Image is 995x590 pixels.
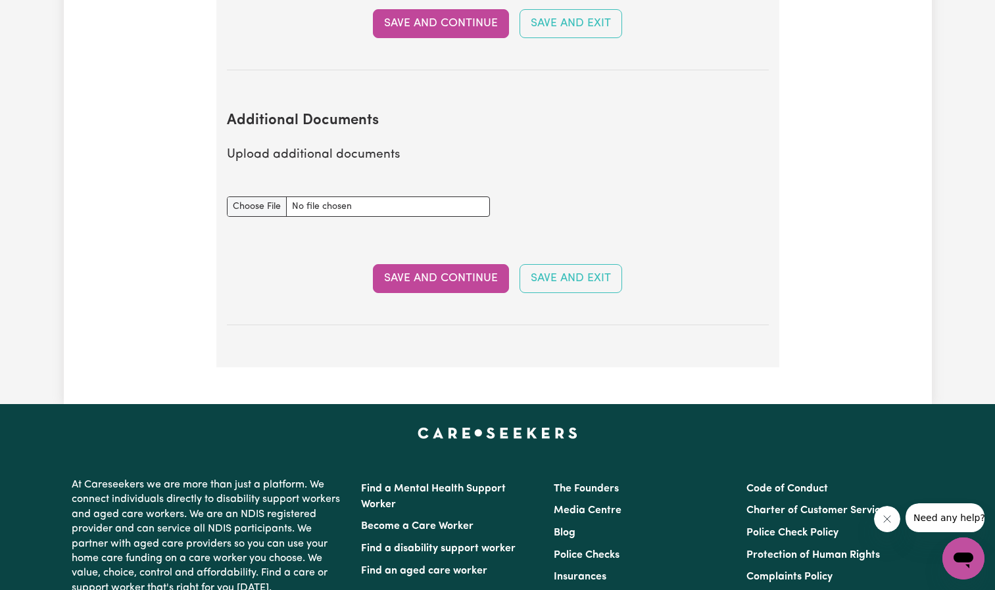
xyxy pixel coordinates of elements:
[227,112,769,130] h2: Additional Documents
[227,146,769,165] p: Upload additional documents
[942,537,984,579] iframe: Button to launch messaging window
[8,9,80,20] span: Need any help?
[373,264,509,293] button: Save and Continue
[746,572,833,582] a: Complaints Policy
[554,550,619,560] a: Police Checks
[373,9,509,38] button: Save and Continue
[520,9,622,38] button: Save and Exit
[361,543,516,554] a: Find a disability support worker
[554,528,575,538] a: Blog
[746,484,828,494] a: Code of Conduct
[746,528,838,538] a: Police Check Policy
[554,572,606,582] a: Insurances
[361,566,487,576] a: Find an aged care worker
[746,505,886,516] a: Charter of Customer Service
[906,503,984,532] iframe: Message from company
[746,550,880,560] a: Protection of Human Rights
[874,506,900,532] iframe: Close message
[554,484,619,494] a: The Founders
[361,521,473,532] a: Become a Care Worker
[554,505,621,516] a: Media Centre
[361,484,506,510] a: Find a Mental Health Support Worker
[520,264,622,293] button: Save and Exit
[418,428,577,438] a: Careseekers home page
